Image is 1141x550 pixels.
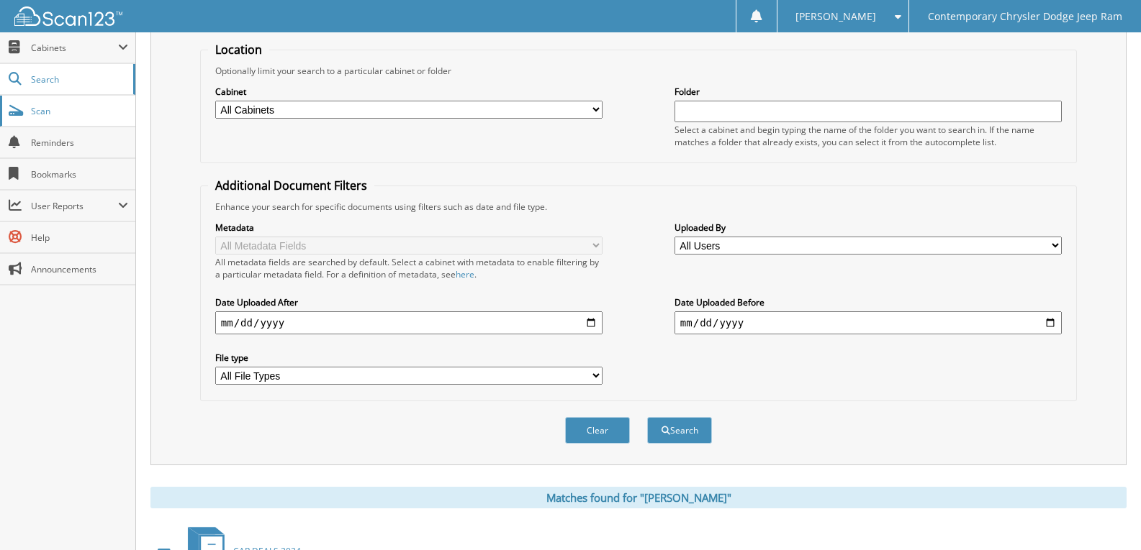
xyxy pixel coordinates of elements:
span: Reminders [31,137,128,149]
legend: Additional Document Filters [208,178,374,193]
span: Contemporary Chrysler Dodge Jeep Ram [928,12,1122,21]
span: Bookmarks [31,168,128,180]
label: File type [215,352,603,364]
span: [PERSON_NAME] [795,12,876,21]
legend: Location [208,42,269,58]
input: end [675,311,1062,334]
input: start [215,311,603,334]
span: Scan [31,105,128,117]
iframe: Chat Widget [1069,481,1141,550]
label: Uploaded By [675,221,1062,234]
label: Date Uploaded Before [675,296,1062,308]
div: Matches found for "[PERSON_NAME]" [150,487,1127,508]
label: Cabinet [215,86,603,98]
span: Announcements [31,263,128,275]
div: Optionally limit your search to a particular cabinet or folder [208,65,1069,77]
label: Folder [675,86,1062,98]
button: Clear [565,417,630,444]
div: Select a cabinet and begin typing the name of the folder you want to search in. If the name match... [675,124,1062,148]
label: Date Uploaded After [215,296,603,308]
img: scan123-logo-white.svg [14,6,122,26]
div: All metadata fields are searched by default. Select a cabinet with metadata to enable filtering b... [215,256,603,280]
span: Cabinets [31,42,118,54]
div: Enhance your search for specific documents using filters such as date and file type. [208,201,1069,213]
span: Search [31,73,126,86]
span: Help [31,232,128,244]
a: here [456,268,474,280]
span: User Reports [31,200,118,212]
button: Search [647,417,712,444]
label: Metadata [215,221,603,234]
